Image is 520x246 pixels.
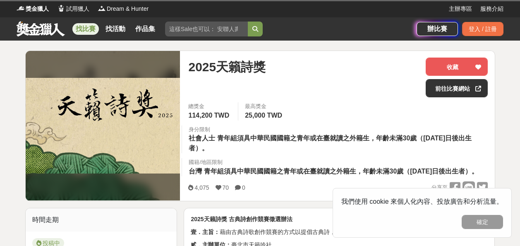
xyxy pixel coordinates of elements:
[189,158,480,166] div: 國籍/地區限制
[426,58,488,76] button: 收藏
[189,135,215,142] span: 社會人士
[223,184,229,191] span: 70
[57,4,65,12] img: Logo
[102,23,129,35] a: 找活動
[431,181,448,194] span: 分享至
[245,112,282,119] span: 25,000 TWD
[26,78,180,174] img: Cover Image
[245,102,284,111] span: 最高獎金
[189,125,488,134] div: 身分限制
[26,208,177,232] div: 時間走期
[449,5,472,13] a: 主辦專區
[26,5,49,13] span: 獎金獵人
[242,184,245,191] span: 0
[204,168,478,175] span: 青年組須具中華民國國籍之青年或在臺就讀之外籍生，年齡未滿30歲（[DATE]日後出生者）。
[188,58,266,76] span: 2025天籟詩獎
[165,22,248,36] input: 這樣Sale也可以： 安聯人壽創意銷售法募集
[462,22,503,36] div: 登入 / 註冊
[66,5,89,13] span: 試用獵人
[98,4,106,12] img: Logo
[188,112,229,119] span: 114,200 TWD
[98,5,149,13] a: LogoDream & Hunter
[132,23,158,35] a: 作品集
[17,4,25,12] img: Logo
[480,5,503,13] a: 服務介紹
[189,168,202,175] span: 台灣
[191,216,292,222] strong: 2025天籟詩獎 古典詩創作競賽徵選辦法
[341,198,503,205] span: 我們使用 cookie 來個人化內容、投放廣告和分析流量。
[17,5,49,13] a: Logo獎金獵人
[417,22,458,36] a: 辦比賽
[191,229,220,235] strong: 壹．主旨：
[194,184,209,191] span: 4,075
[57,5,89,13] a: Logo試用獵人
[189,135,472,152] span: 青年組須具中華民國國籍之青年或在臺就讀之外籍生，年齡未滿30歲（[DATE]日後出生者）。
[188,102,231,111] span: 總獎金
[107,5,149,13] span: Dream & Hunter
[426,79,488,97] a: 前往比賽網站
[191,228,488,236] p: 藉由古典詩歌創作競賽的方式以提倡古典詩，以促進中華傳統文化之發展，顯揚古典詩之美感。
[462,215,503,229] button: 確定
[72,23,99,35] a: 找比賽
